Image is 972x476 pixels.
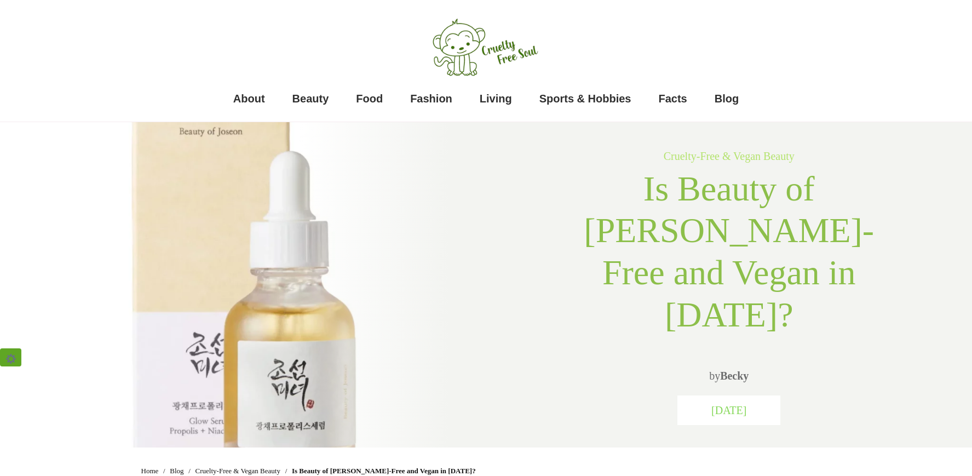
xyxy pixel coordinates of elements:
li: / [186,467,193,474]
span: Blog [170,467,183,475]
span: [DATE] [711,404,746,416]
span: Is Beauty of [PERSON_NAME]-Free and Vegan in [DATE]? [584,169,874,334]
a: Food [356,88,383,110]
span: Cruelty-Free & Vegan Beauty [195,467,280,475]
a: Becky [720,370,749,382]
a: Living [480,88,512,110]
p: by [571,365,887,387]
a: Cruelty-Free & Vegan Beauty [664,150,795,162]
a: Facts [659,88,687,110]
li: / [283,467,290,474]
span: Home [141,467,159,475]
a: Sports & Hobbies [539,88,631,110]
a: Blog [715,88,739,110]
a: Beauty [292,88,329,110]
li: / [160,467,168,474]
img: ⚙ [6,354,16,364]
a: About [233,88,265,110]
a: Fashion [410,88,452,110]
